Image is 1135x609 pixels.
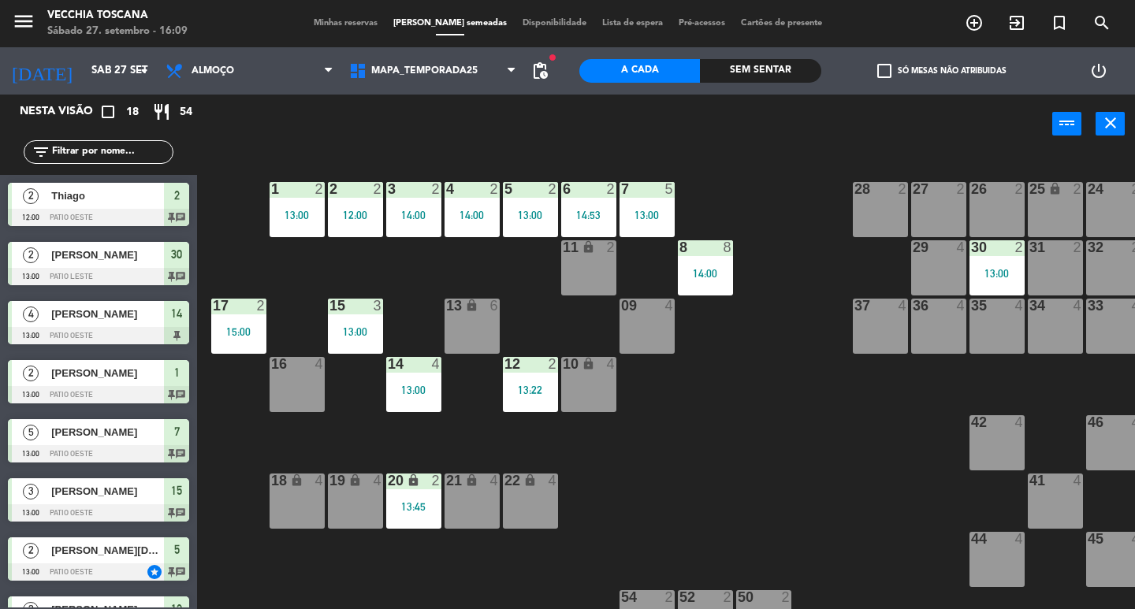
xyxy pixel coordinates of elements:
[1015,532,1025,546] div: 4
[371,65,478,76] span: MAPA_TEMPORADA25
[407,473,420,487] i: lock
[582,357,595,370] i: lock
[385,19,515,28] span: [PERSON_NAME] semeadas
[432,357,441,371] div: 4
[490,182,500,196] div: 2
[270,210,325,221] div: 13:00
[23,247,39,263] span: 2
[171,304,182,323] span: 14
[1074,473,1083,488] div: 4
[374,473,383,488] div: 4
[446,182,447,196] div: 4
[386,384,441,395] div: 13:00
[503,384,558,395] div: 13:22
[1015,299,1025,313] div: 4
[971,415,972,429] div: 42
[1096,112,1125,136] button: close
[671,19,733,28] span: Pré-acessos
[174,422,180,441] span: 7
[432,473,441,488] div: 2
[99,102,117,121] i: crop_square
[515,19,594,28] span: Disponibilidade
[1074,240,1083,254] div: 2
[503,210,558,221] div: 13:00
[549,182,558,196] div: 2
[180,103,192,121] span: 54
[315,473,325,488] div: 4
[126,103,139,121] span: 18
[621,182,622,196] div: 7
[1074,299,1083,313] div: 4
[465,473,478,487] i: lock
[51,365,164,381] span: [PERSON_NAME]
[386,501,441,512] div: 13:45
[271,182,272,196] div: 1
[782,590,791,604] div: 2
[607,182,616,196] div: 2
[1007,13,1026,32] i: exit_to_app
[877,64,891,78] span: check_box_outline_blank
[665,590,675,604] div: 2
[665,299,675,313] div: 4
[913,299,914,313] div: 36
[1015,240,1025,254] div: 2
[1015,182,1025,196] div: 2
[348,473,362,487] i: lock
[465,299,478,312] i: lock
[899,299,908,313] div: 4
[957,240,966,254] div: 4
[51,247,164,263] span: [PERSON_NAME]
[174,186,180,205] span: 2
[51,188,164,204] span: Thiago
[328,210,383,221] div: 12:00
[620,210,675,221] div: 13:00
[971,532,972,546] div: 44
[23,366,39,381] span: 2
[1088,532,1088,546] div: 45
[621,590,622,604] div: 54
[171,245,182,264] span: 30
[700,59,821,83] div: Sem sentar
[213,299,214,313] div: 17
[678,268,733,279] div: 14:00
[724,240,733,254] div: 8
[490,473,500,488] div: 4
[445,210,500,221] div: 14:00
[957,182,966,196] div: 2
[290,473,303,487] i: lock
[971,182,972,196] div: 26
[446,299,447,313] div: 13
[1015,415,1025,429] div: 4
[1048,182,1062,195] i: lock
[899,182,908,196] div: 2
[174,363,180,382] span: 1
[306,19,385,28] span: Minhas reservas
[1101,113,1120,132] i: close
[607,240,616,254] div: 2
[1092,13,1111,32] i: search
[607,357,616,371] div: 4
[50,143,173,161] input: Filtrar por nome...
[1088,299,1088,313] div: 33
[563,182,564,196] div: 6
[733,19,830,28] span: Cartões de presente
[877,64,1007,78] label: Só mesas não atribuidas
[665,182,675,196] div: 5
[388,473,389,488] div: 20
[432,182,441,196] div: 2
[1088,415,1088,429] div: 46
[51,483,164,499] span: [PERSON_NAME]
[51,306,164,322] span: [PERSON_NAME]
[913,240,914,254] div: 29
[8,102,113,121] div: Nesta visão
